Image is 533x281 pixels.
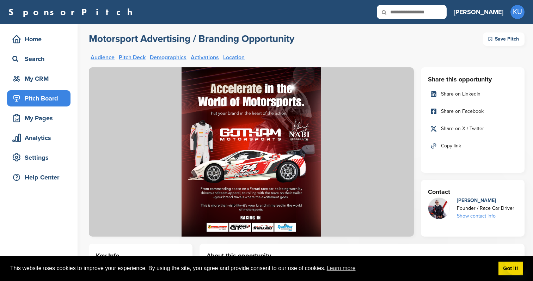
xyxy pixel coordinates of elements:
[207,251,517,261] h3: About this opportunity
[89,32,294,45] h2: Motorsport Advertising / Branding Opportunity
[428,198,449,231] img: Screenshot 2025 07 23 at 09.45.12
[454,7,503,17] h3: [PERSON_NAME]
[150,55,186,60] a: Demographics
[11,33,71,45] div: Home
[498,262,523,276] a: dismiss cookie message
[7,51,71,67] a: Search
[10,263,493,274] span: This website uses cookies to improve your experience. By using the site, you agree and provide co...
[457,212,514,220] div: Show contact info
[428,104,517,119] a: Share on Facebook
[7,149,71,166] a: Settings
[441,90,480,98] span: Share on LinkedIn
[11,171,71,184] div: Help Center
[7,130,71,146] a: Analytics
[510,5,525,19] span: KU
[428,121,517,136] a: Share on X / Twitter
[96,251,185,261] h3: Key Info
[11,72,71,85] div: My CRM
[7,31,71,47] a: Home
[223,55,245,60] a: Location
[428,187,517,197] h3: Contact
[457,197,514,204] div: [PERSON_NAME]
[11,112,71,124] div: My Pages
[7,90,71,106] a: Pitch Board
[441,125,484,133] span: Share on X / Twitter
[7,110,71,126] a: My Pages
[89,32,294,46] a: Motorsport Advertising / Branding Opportunity
[11,132,71,144] div: Analytics
[441,142,461,150] span: Copy link
[441,108,484,115] span: Share on Facebook
[191,55,219,60] a: Activations
[89,67,414,237] img: Sponsorpitch &
[7,169,71,185] a: Help Center
[505,253,527,275] iframe: Button to launch messaging window
[11,92,71,105] div: Pitch Board
[91,55,115,60] a: Audience
[483,32,525,46] div: Save Pitch
[457,204,514,212] div: Founder / Race Car Driver
[428,74,517,84] h3: Share this opportunity
[428,139,517,153] a: Copy link
[11,53,71,65] div: Search
[428,87,517,102] a: Share on LinkedIn
[119,55,146,60] a: Pitch Deck
[7,71,71,87] a: My CRM
[11,151,71,164] div: Settings
[326,263,357,274] a: learn more about cookies
[8,7,137,17] a: SponsorPitch
[454,4,503,20] a: [PERSON_NAME]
